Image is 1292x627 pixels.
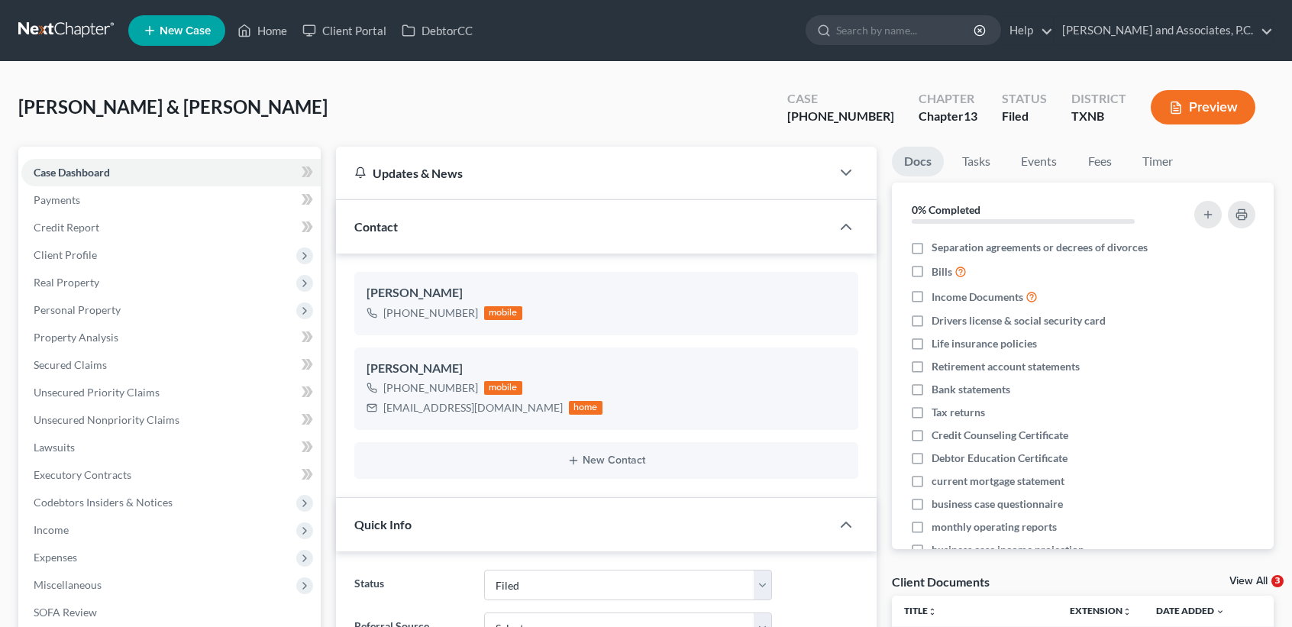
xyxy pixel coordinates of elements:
span: Drivers license & social security card [932,313,1106,328]
span: Expenses [34,551,77,564]
i: unfold_more [1122,607,1132,616]
a: Fees [1075,147,1124,176]
div: Filed [1002,108,1047,125]
a: Unsecured Nonpriority Claims [21,406,321,434]
a: [PERSON_NAME] and Associates, P.C. [1055,17,1273,44]
span: Secured Claims [34,358,107,371]
span: Codebtors Insiders & Notices [34,496,173,509]
div: Updates & News [354,165,812,181]
a: Titleunfold_more [904,605,937,616]
label: Status [347,570,476,600]
span: 13 [964,108,977,123]
span: Tax returns [932,405,985,420]
input: Search by name... [836,16,976,44]
div: TXNB [1071,108,1126,125]
a: Help [1002,17,1053,44]
a: Case Dashboard [21,159,321,186]
span: Lawsuits [34,441,75,454]
span: Credit Report [34,221,99,234]
span: monthly operating reports [932,519,1057,535]
a: Docs [892,147,944,176]
div: [EMAIL_ADDRESS][DOMAIN_NAME] [383,400,563,415]
a: Unsecured Priority Claims [21,379,321,406]
a: Timer [1130,147,1185,176]
span: Retirement account statements [932,359,1080,374]
iframe: Intercom live chat [1240,575,1277,612]
div: [PERSON_NAME] [367,284,846,302]
span: Property Analysis [34,331,118,344]
span: Quick Info [354,517,412,532]
a: Events [1009,147,1069,176]
strong: 0% Completed [912,203,980,216]
span: New Case [160,25,211,37]
span: Debtor Education Certificate [932,451,1068,466]
span: Life insurance policies [932,336,1037,351]
span: Unsecured Nonpriority Claims [34,413,179,426]
div: [PHONE_NUMBER] [383,380,478,396]
span: Real Property [34,276,99,289]
a: DebtorCC [394,17,480,44]
div: Status [1002,90,1047,108]
span: Unsecured Priority Claims [34,386,160,399]
span: Bank statements [932,382,1010,397]
div: Chapter [919,108,977,125]
a: Tasks [950,147,1003,176]
span: Executory Contracts [34,468,131,481]
span: Miscellaneous [34,578,102,591]
i: unfold_more [928,607,937,616]
span: Case Dashboard [34,166,110,179]
button: New Contact [367,454,846,467]
div: Client Documents [892,574,990,590]
a: Lawsuits [21,434,321,461]
a: Date Added expand_more [1156,605,1225,616]
span: 3 [1271,575,1284,587]
div: Case [787,90,894,108]
span: Separation agreements or decrees of divorces [932,240,1148,255]
span: Credit Counseling Certificate [932,428,1068,443]
a: Home [230,17,295,44]
a: Executory Contracts [21,461,321,489]
span: business case income projection [932,542,1084,558]
button: Preview [1151,90,1255,124]
span: business case questionnaire [932,496,1063,512]
a: View All [1229,576,1268,587]
span: Personal Property [34,303,121,316]
a: Client Portal [295,17,394,44]
span: SOFA Review [34,606,97,619]
a: Secured Claims [21,351,321,379]
a: Payments [21,186,321,214]
div: home [569,401,602,415]
span: Bills [932,264,952,280]
div: mobile [484,306,522,320]
div: [PHONE_NUMBER] [787,108,894,125]
span: Income [34,523,69,536]
div: Chapter [919,90,977,108]
div: [PHONE_NUMBER] [383,305,478,321]
span: Client Profile [34,248,97,261]
a: SOFA Review [21,599,321,626]
div: District [1071,90,1126,108]
span: Contact [354,219,398,234]
div: mobile [484,381,522,395]
a: Property Analysis [21,324,321,351]
i: expand_more [1216,607,1225,616]
span: Income Documents [932,289,1023,305]
div: [PERSON_NAME] [367,360,846,378]
span: current mortgage statement [932,473,1064,489]
a: Credit Report [21,214,321,241]
span: [PERSON_NAME] & [PERSON_NAME] [18,95,328,118]
span: Payments [34,193,80,206]
a: Extensionunfold_more [1070,605,1132,616]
